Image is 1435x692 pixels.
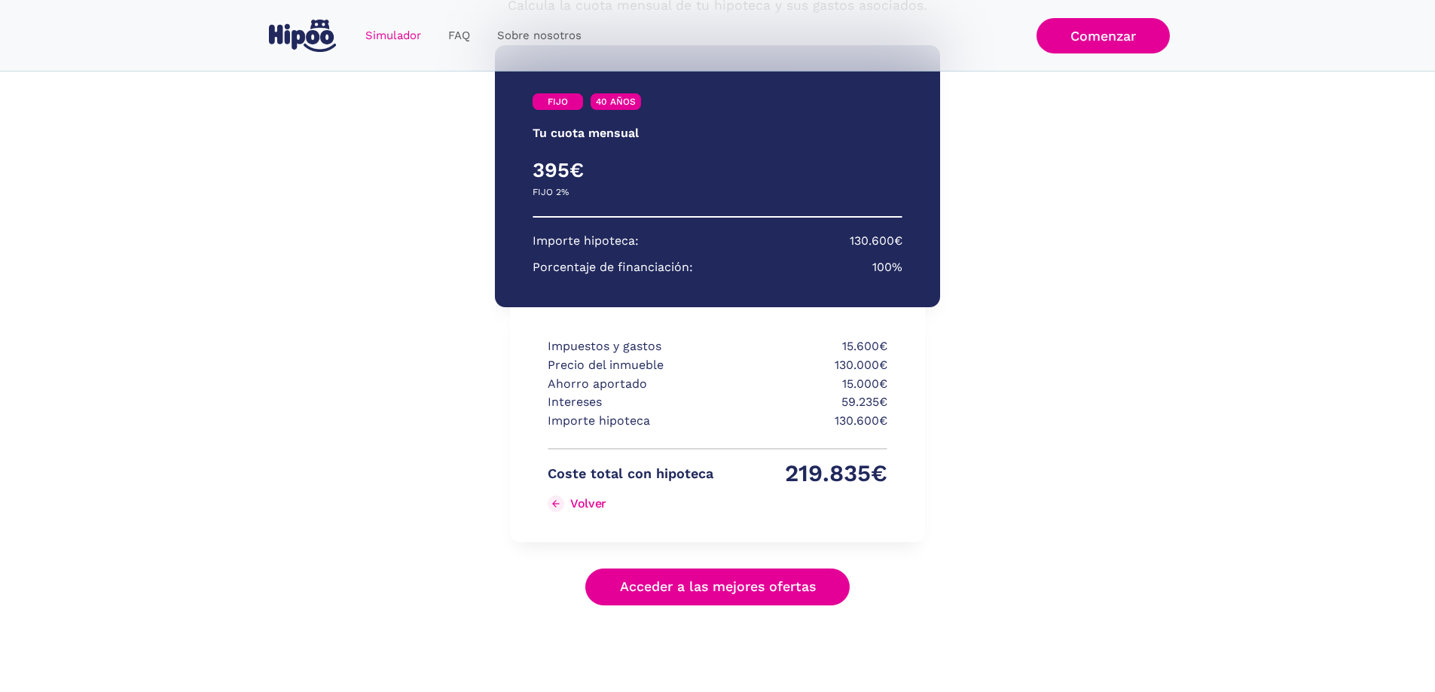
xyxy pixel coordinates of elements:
p: 15.600€ [722,337,887,356]
a: 40 AÑOS [591,93,641,110]
p: Impuestos y gastos [548,337,713,356]
p: Ahorro aportado [548,375,713,394]
p: Importe hipoteca: [533,232,639,251]
p: Coste total con hipoteca [548,465,713,483]
div: Volver [570,496,606,511]
a: FAQ [435,21,484,50]
a: Sobre nosotros [484,21,595,50]
p: 130.600€ [850,232,902,251]
p: 15.000€ [722,375,887,394]
p: Porcentaje de financiación: [533,258,693,277]
div: Simulador Form success [379,30,1057,635]
p: 59.235€ [722,393,887,412]
p: Importe hipoteca [548,412,713,431]
p: 100% [872,258,902,277]
a: FIJO [533,93,583,110]
a: home [266,14,340,58]
a: Simulador [352,21,435,50]
p: 219.835€ [722,465,887,483]
h4: 395€ [533,157,718,183]
p: FIJO 2% [533,183,569,202]
a: Volver [548,492,713,516]
a: Acceder a las mejores ofertas [585,569,850,605]
p: Precio del inmueble [548,356,713,375]
a: Comenzar [1037,18,1170,53]
p: 130.600€ [722,412,887,431]
p: Intereses [548,393,713,412]
p: 130.000€ [722,356,887,375]
p: Tu cuota mensual [533,124,639,143]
